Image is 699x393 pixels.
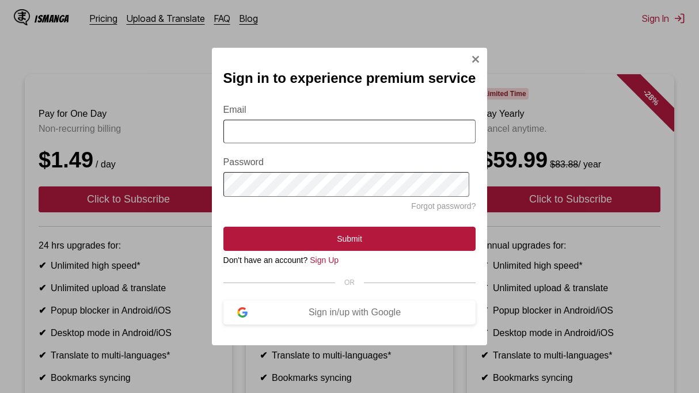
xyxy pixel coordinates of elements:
[223,157,476,167] label: Password
[310,255,339,265] a: Sign Up
[411,201,476,211] a: Forgot password?
[248,307,462,318] div: Sign in/up with Google
[223,278,476,287] div: OR
[223,255,476,265] div: Don't have an account?
[223,70,476,86] h2: Sign in to experience premium service
[471,55,480,64] img: Close
[223,105,476,115] label: Email
[212,48,488,346] div: Sign In Modal
[237,307,248,318] img: google-logo
[223,300,476,325] button: Sign in/up with Google
[223,227,476,251] button: Submit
